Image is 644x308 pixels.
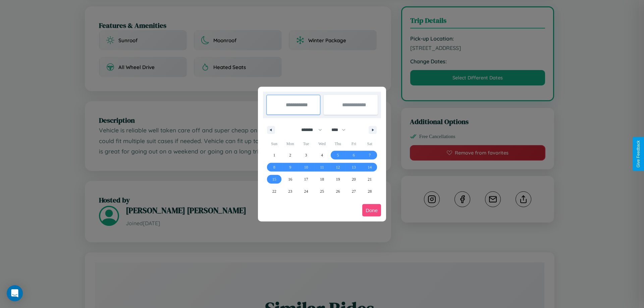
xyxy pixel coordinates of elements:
[298,173,314,185] button: 17
[330,173,346,185] button: 19
[369,149,371,161] span: 7
[336,161,340,173] span: 12
[346,161,362,173] button: 13
[314,161,330,173] button: 11
[352,173,356,185] span: 20
[266,161,282,173] button: 8
[346,149,362,161] button: 6
[288,173,292,185] span: 16
[314,138,330,149] span: Wed
[352,185,356,197] span: 27
[362,161,378,173] button: 14
[272,185,276,197] span: 22
[346,173,362,185] button: 20
[337,149,339,161] span: 5
[346,138,362,149] span: Fri
[362,204,381,217] button: Done
[330,161,346,173] button: 12
[353,149,355,161] span: 6
[266,149,282,161] button: 1
[282,149,298,161] button: 2
[336,173,340,185] span: 19
[282,185,298,197] button: 23
[298,138,314,149] span: Tue
[368,185,372,197] span: 28
[314,185,330,197] button: 25
[304,161,308,173] span: 10
[282,173,298,185] button: 16
[362,185,378,197] button: 28
[288,185,292,197] span: 23
[314,173,330,185] button: 18
[298,161,314,173] button: 10
[362,138,378,149] span: Sat
[321,149,323,161] span: 4
[362,173,378,185] button: 21
[320,161,324,173] span: 11
[282,161,298,173] button: 9
[289,149,291,161] span: 2
[304,185,308,197] span: 24
[7,285,23,301] div: Open Intercom Messenger
[368,161,372,173] span: 14
[266,173,282,185] button: 15
[282,138,298,149] span: Mon
[330,185,346,197] button: 26
[330,138,346,149] span: Thu
[298,185,314,197] button: 24
[346,185,362,197] button: 27
[314,149,330,161] button: 4
[266,138,282,149] span: Sun
[298,149,314,161] button: 3
[304,173,308,185] span: 17
[289,161,291,173] span: 9
[266,185,282,197] button: 22
[362,149,378,161] button: 7
[330,149,346,161] button: 5
[272,173,276,185] span: 15
[352,161,356,173] span: 13
[320,173,324,185] span: 18
[320,185,324,197] span: 25
[273,149,275,161] span: 1
[305,149,307,161] span: 3
[368,173,372,185] span: 21
[273,161,275,173] span: 8
[336,185,340,197] span: 26
[636,140,641,168] div: Give Feedback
